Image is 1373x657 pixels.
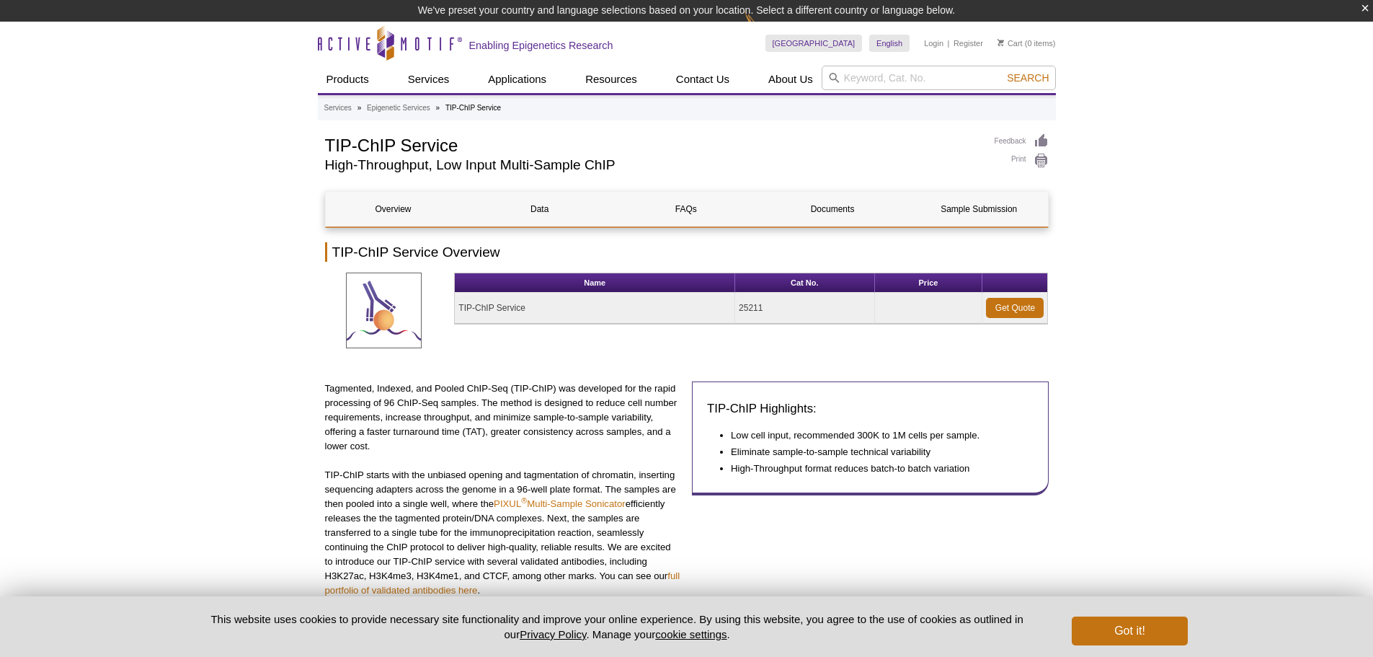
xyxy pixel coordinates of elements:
[997,38,1023,48] a: Cart
[735,273,874,293] th: Cat No.
[924,38,943,48] a: Login
[822,66,1056,90] input: Keyword, Cat. No.
[948,35,950,52] li: |
[655,628,727,640] button: cookie settings
[469,39,613,52] h2: Enabling Epigenetics Research
[869,35,910,52] a: English
[986,298,1044,318] a: Get Quote
[455,273,735,293] th: Name
[995,133,1049,149] a: Feedback
[731,462,1019,476] li: High-Throughput format reduces batch-to batch variation
[455,293,735,324] td: TIP-ChIP Service
[765,35,863,52] a: [GEOGRAPHIC_DATA]
[399,66,458,93] a: Services
[494,498,626,509] a: PIXUL®Multi-Sample Sonicator
[520,628,586,640] a: Privacy Policy
[346,273,422,348] img: TIP-ChIP Service
[325,133,980,155] h1: TIP-ChIP Service
[745,11,783,45] img: Change Here
[765,192,900,226] a: Documents
[760,66,822,93] a: About Us
[997,39,1004,46] img: Your Cart
[997,35,1056,52] li: (0 items)
[707,400,1034,418] h3: TIP-ChIP Highlights:
[325,242,1049,262] h2: TIP-ChIP Service Overview
[731,428,1019,443] li: Low cell input, recommended 300K to 1M cells per sample.
[1003,71,1053,84] button: Search
[521,496,527,505] sup: ®
[911,192,1047,226] a: Sample Submission
[735,293,874,324] td: 25211
[577,66,646,93] a: Resources
[667,66,738,93] a: Contact Us
[1007,72,1049,84] span: Search
[325,382,682,454] p: Tagmented, Indexed, and Pooled ChIP-Seq (TIP-ChIP) was developed for the rapid processing of 96 C...
[954,38,983,48] a: Register
[325,468,682,598] p: TIP-ChIP starts with the unbiased opening and tagmentation of chromatin, inserting sequencing ada...
[445,104,501,112] li: TIP-ChIP Service
[318,66,378,93] a: Products
[324,102,352,115] a: Services
[995,153,1049,169] a: Print
[436,104,440,112] li: »
[479,66,555,93] a: Applications
[875,273,983,293] th: Price
[731,445,1019,459] li: Eliminate sample-to-sample technical variability
[367,102,430,115] a: Epigenetic Services
[186,612,1049,642] p: This website uses cookies to provide necessary site functionality and improve your online experie...
[325,159,980,172] h2: High-Throughput, Low Input Multi-Sample ChIP
[326,192,461,226] a: Overview
[618,192,754,226] a: FAQs
[1072,617,1187,645] button: Got it!
[357,104,362,112] li: »
[472,192,608,226] a: Data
